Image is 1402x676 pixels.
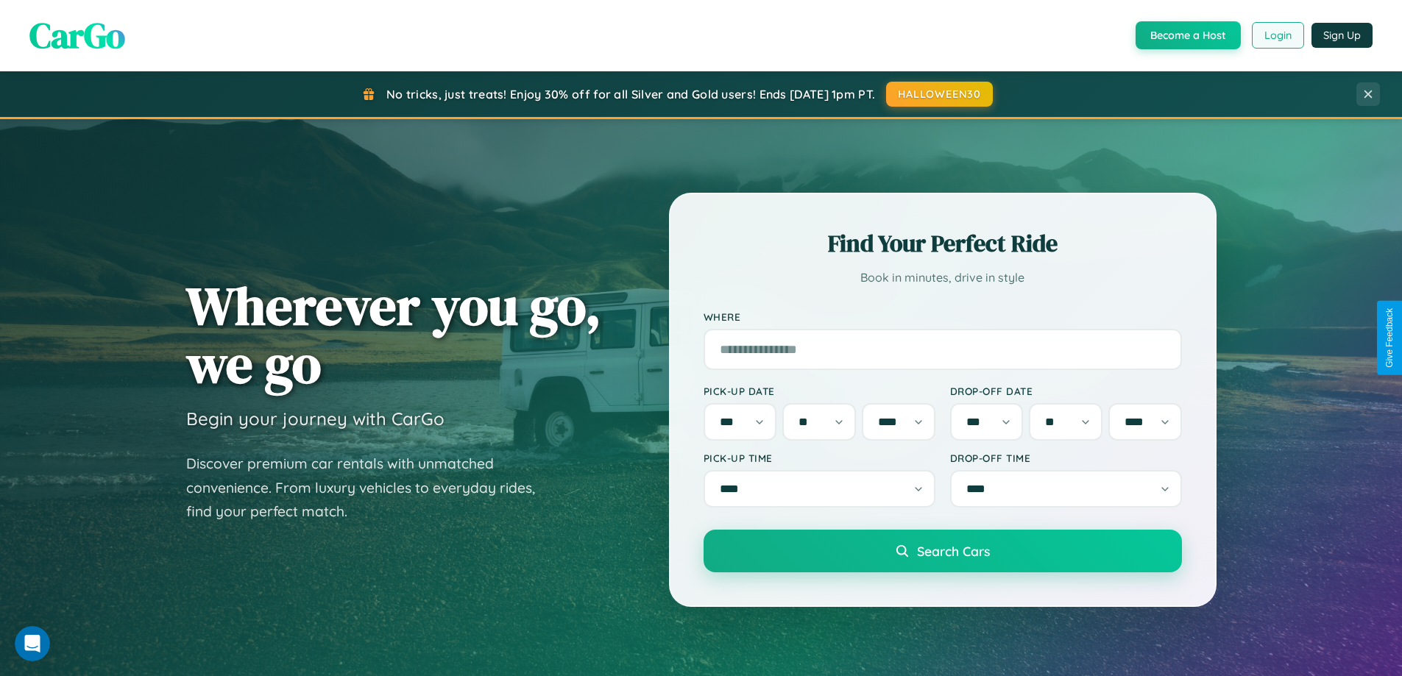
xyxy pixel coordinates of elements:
[704,385,935,397] label: Pick-up Date
[1136,21,1241,49] button: Become a Host
[704,267,1182,288] p: Book in minutes, drive in style
[917,543,990,559] span: Search Cars
[950,452,1182,464] label: Drop-off Time
[704,310,1182,323] label: Where
[950,385,1182,397] label: Drop-off Date
[1311,23,1373,48] button: Sign Up
[1384,308,1395,368] div: Give Feedback
[29,11,125,60] span: CarGo
[186,277,601,393] h1: Wherever you go, we go
[704,530,1182,572] button: Search Cars
[886,82,993,107] button: HALLOWEEN30
[1252,22,1304,49] button: Login
[186,408,445,430] h3: Begin your journey with CarGo
[704,452,935,464] label: Pick-up Time
[386,87,875,102] span: No tricks, just treats! Enjoy 30% off for all Silver and Gold users! Ends [DATE] 1pm PT.
[704,227,1182,260] h2: Find Your Perfect Ride
[15,626,50,661] iframe: Intercom live chat
[186,452,554,524] p: Discover premium car rentals with unmatched convenience. From luxury vehicles to everyday rides, ...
